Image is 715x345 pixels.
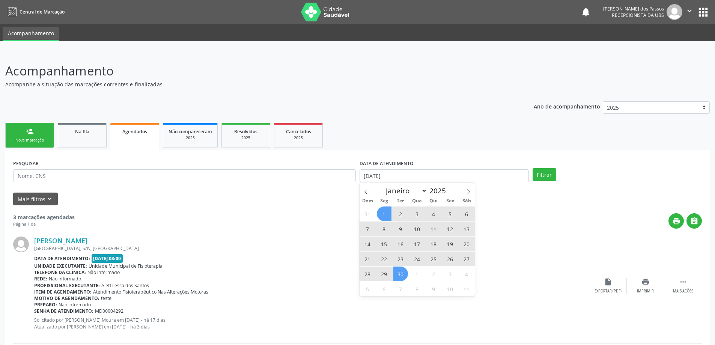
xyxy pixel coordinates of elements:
[443,282,458,296] span: Outubro 10, 2025
[409,199,425,203] span: Qua
[459,267,474,281] span: Outubro 4, 2025
[459,206,474,221] span: Setembro 6, 2025
[410,252,424,266] span: Setembro 24, 2025
[459,282,474,296] span: Outubro 11, 2025
[410,267,424,281] span: Outubro 1, 2025
[34,282,100,289] b: Profissional executante:
[426,252,441,266] span: Setembro 25, 2025
[34,289,92,295] b: Item de agendamento:
[426,221,441,236] span: Setembro 11, 2025
[673,289,693,294] div: Mais ações
[393,252,408,266] span: Setembro 23, 2025
[392,199,409,203] span: Ter
[75,128,89,135] span: Na fila
[34,263,87,269] b: Unidade executante:
[533,168,556,181] button: Filtrar
[34,269,86,276] b: Telefone da clínica:
[34,276,47,282] b: Rede:
[360,169,529,182] input: Selecione um intervalo
[101,282,149,289] span: Aleff Lessa dos Santos
[443,237,458,251] span: Setembro 19, 2025
[34,245,589,252] div: [GEOGRAPHIC_DATA], S/N, [GEOGRAPHIC_DATA]
[5,80,498,88] p: Acompanhe a situação das marcações correntes e finalizadas
[122,128,147,135] span: Agendados
[3,27,59,41] a: Acompanhamento
[459,252,474,266] span: Setembro 27, 2025
[101,295,111,301] span: teste
[13,214,75,221] strong: 3 marcações agendadas
[13,169,356,182] input: Nome, CNS
[93,289,208,295] span: Atendimento Fisioterapêutico Nas Alterações Motoras
[426,237,441,251] span: Setembro 18, 2025
[89,263,163,269] span: Unidade Municipal de Fisioterapia
[410,206,424,221] span: Setembro 3, 2025
[458,199,475,203] span: Sáb
[393,237,408,251] span: Setembro 16, 2025
[393,282,408,296] span: Outubro 7, 2025
[13,237,29,252] img: img
[13,158,39,169] label: PESQUISAR
[49,276,81,282] span: Não informado
[604,278,612,286] i: insert_drive_file
[425,199,442,203] span: Qui
[45,195,54,203] i: keyboard_arrow_down
[13,221,75,227] div: Página 1 de 1
[92,254,123,263] span: [DATE] 08:00
[603,6,664,12] div: [PERSON_NAME] dos Passos
[443,252,458,266] span: Setembro 26, 2025
[20,9,65,15] span: Central de Marcação
[377,206,391,221] span: Setembro 1, 2025
[442,199,458,203] span: Sex
[443,221,458,236] span: Setembro 12, 2025
[227,135,265,141] div: 2025
[360,206,375,221] span: Agosto 31, 2025
[34,295,99,301] b: Motivo de agendamento:
[393,267,408,281] span: Setembro 30, 2025
[443,206,458,221] span: Setembro 5, 2025
[34,308,93,314] b: Senha de atendimento:
[393,206,408,221] span: Setembro 2, 2025
[641,278,650,286] i: print
[679,278,687,286] i: 
[426,282,441,296] span: Outubro 9, 2025
[443,267,458,281] span: Outubro 3, 2025
[34,237,87,245] a: [PERSON_NAME]
[534,101,600,111] p: Ano de acompanhamento
[612,12,664,18] span: Recepcionista da UBS
[459,237,474,251] span: Setembro 20, 2025
[426,267,441,281] span: Outubro 2, 2025
[360,237,375,251] span: Setembro 14, 2025
[682,4,697,20] button: 
[34,301,57,308] b: Preparo:
[667,4,682,20] img: img
[280,135,317,141] div: 2025
[426,206,441,221] span: Setembro 4, 2025
[697,6,710,19] button: apps
[360,282,375,296] span: Outubro 5, 2025
[376,199,392,203] span: Seg
[672,217,680,225] i: print
[382,185,427,196] select: Month
[169,128,212,135] span: Não compareceram
[234,128,257,135] span: Resolvidos
[410,282,424,296] span: Outubro 8, 2025
[360,267,375,281] span: Setembro 28, 2025
[360,221,375,236] span: Setembro 7, 2025
[377,252,391,266] span: Setembro 22, 2025
[34,255,90,262] b: Data de atendimento:
[690,217,698,225] i: 
[377,267,391,281] span: Setembro 29, 2025
[410,221,424,236] span: Setembro 10, 2025
[377,221,391,236] span: Setembro 8, 2025
[360,252,375,266] span: Setembro 21, 2025
[11,137,48,143] div: Nova marcação
[668,213,684,229] button: print
[13,193,58,206] button: Mais filtroskeyboard_arrow_down
[595,289,622,294] div: Exportar (PDF)
[581,7,591,17] button: notifications
[427,186,452,196] input: Year
[685,7,694,15] i: 
[169,135,212,141] div: 2025
[59,301,91,308] span: Não informado
[459,221,474,236] span: Setembro 13, 2025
